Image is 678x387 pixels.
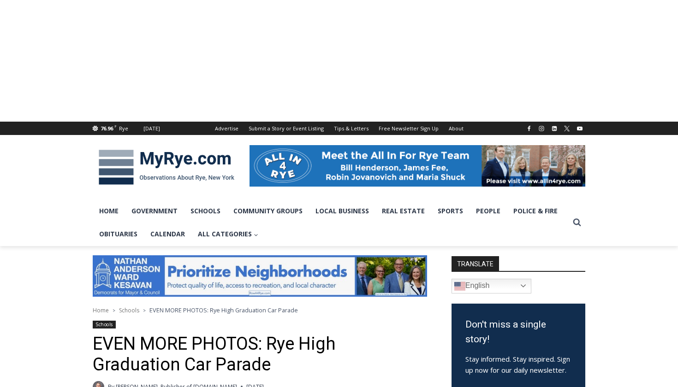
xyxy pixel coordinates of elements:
nav: Primary Navigation [93,199,569,246]
span: All Categories [198,229,258,239]
a: Schools [93,321,116,328]
a: Free Newsletter Sign Up [374,122,444,135]
a: Calendar [144,223,191,246]
img: en [454,281,465,292]
a: Submit a Story or Event Listing [244,122,329,135]
span: > [113,307,115,314]
a: English [452,279,531,293]
span: EVEN MORE PHOTOS: Rye High Graduation Car Parade [149,306,298,314]
span: F [114,123,117,129]
a: X [561,123,572,134]
a: Advertise [210,122,244,135]
a: About [444,122,469,135]
a: Government [125,199,184,223]
a: Schools [119,306,139,314]
a: Home [93,306,109,314]
strong: TRANSLATE [452,256,499,271]
a: Sports [431,199,470,223]
span: > [143,307,146,314]
a: Home [93,199,125,223]
img: MyRye.com [93,143,240,191]
a: Real Estate [375,199,431,223]
a: Community Groups [227,199,309,223]
nav: Breadcrumbs [93,305,427,315]
nav: Secondary Navigation [210,122,469,135]
a: YouTube [574,123,585,134]
a: Tips & Letters [329,122,374,135]
a: Instagram [536,123,547,134]
a: Obituaries [93,223,144,246]
div: Rye [119,124,128,133]
a: Local Business [309,199,375,223]
span: 76.96 [101,125,113,132]
h3: Don't miss a single story! [465,317,571,346]
img: All in for Rye [250,145,585,187]
a: Linkedin [549,123,560,134]
a: People [470,199,507,223]
a: All Categories [191,223,265,246]
div: [DATE] [143,124,160,133]
a: Facebook [523,123,535,134]
p: Stay informed. Stay inspired. Sign up now for our daily newsletter. [465,353,571,375]
button: View Search Form [569,214,585,231]
a: Schools [184,199,227,223]
a: Police & Fire [507,199,564,223]
h1: EVEN MORE PHOTOS: Rye High Graduation Car Parade [93,334,427,375]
